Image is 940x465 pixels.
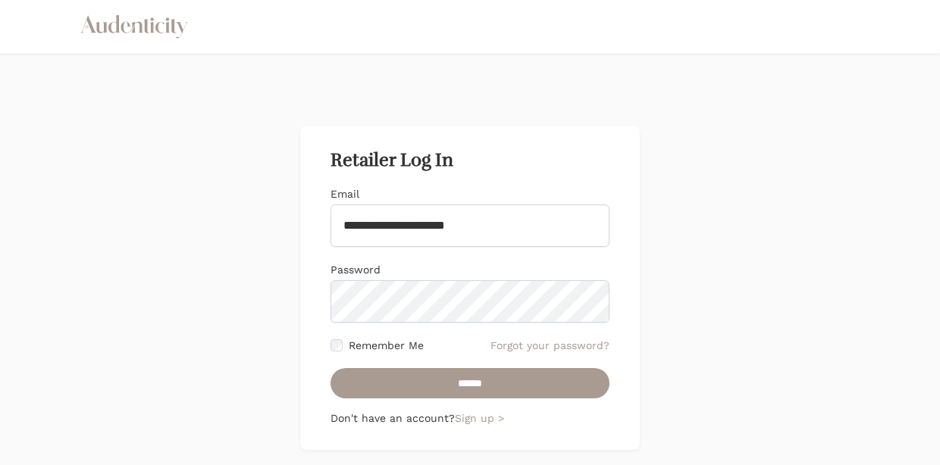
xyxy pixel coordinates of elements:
label: Remember Me [349,338,424,353]
h2: Retailer Log In [331,150,609,171]
label: Email [331,188,359,200]
label: Password [331,264,381,276]
a: Sign up > [455,412,504,424]
a: Forgot your password? [490,338,609,353]
p: Don't have an account? [331,410,609,426]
